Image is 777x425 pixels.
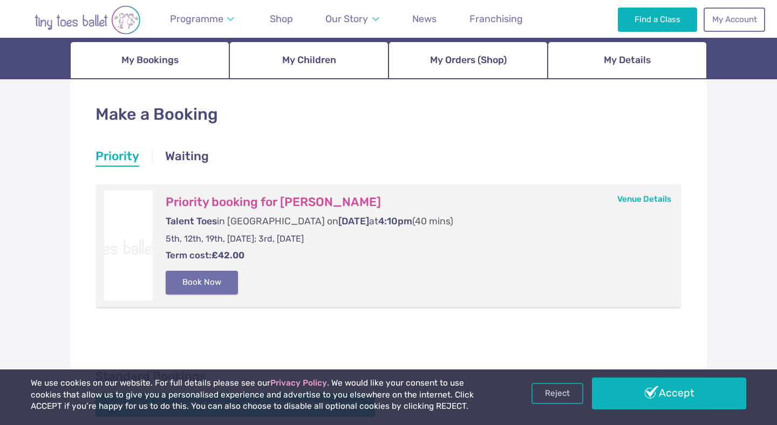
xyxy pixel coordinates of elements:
[121,51,179,70] span: My Bookings
[166,216,217,227] span: Talent Toes
[270,378,327,388] a: Privacy Policy
[165,148,209,167] a: Waiting
[270,13,293,24] span: Shop
[212,250,244,261] strong: £42.00
[548,42,707,79] a: My Details
[70,42,229,79] a: My Bookings
[407,7,441,31] a: News
[170,13,223,24] span: Programme
[378,216,412,227] span: 4:10pm
[166,233,660,245] p: 5th, 12th, 19th, [DATE]; 3rd, [DATE]
[31,378,496,413] p: We use cookies on our website. For full details please see our . We would like your consent to us...
[166,249,660,262] p: Term cost:
[604,51,651,70] span: My Details
[412,13,437,24] span: News
[617,194,671,204] a: Venue Details
[12,5,163,35] img: tiny toes ballet
[96,103,681,126] h1: Make a Booking
[618,8,697,31] a: Find a Class
[704,8,765,31] a: My Account
[321,7,384,31] a: Our Story
[166,195,660,210] h3: Priority booking for [PERSON_NAME]
[265,7,298,31] a: Shop
[229,42,388,79] a: My Children
[338,216,369,227] span: [DATE]
[325,13,368,24] span: Our Story
[166,271,238,294] button: Book Now
[592,378,746,409] a: Accept
[531,383,583,403] a: Reject
[430,51,507,70] span: My Orders (Shop)
[166,215,660,228] p: in [GEOGRAPHIC_DATA] on at (40 mins)
[388,42,548,79] a: My Orders (Shop)
[465,7,528,31] a: Franchising
[165,7,240,31] a: Programme
[282,51,336,70] span: My Children
[469,13,523,24] span: Franchising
